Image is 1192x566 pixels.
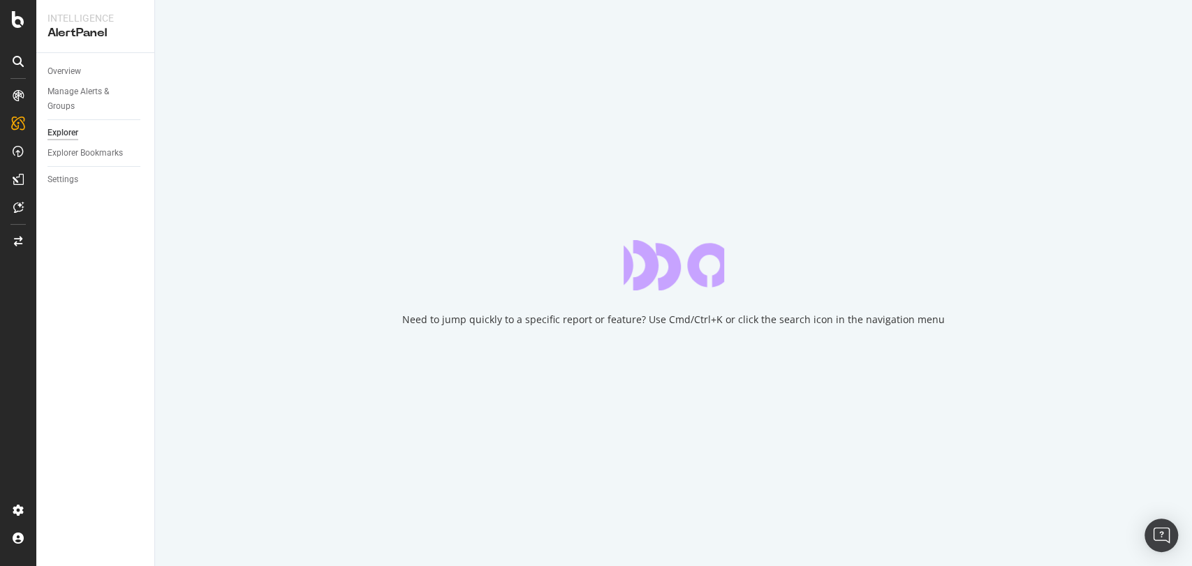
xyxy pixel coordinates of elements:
div: animation [624,240,724,290]
a: Settings [47,172,145,187]
div: Settings [47,172,78,187]
div: Overview [47,64,81,79]
div: Explorer Bookmarks [47,146,123,161]
div: Manage Alerts & Groups [47,84,131,114]
a: Explorer Bookmarks [47,146,145,161]
a: Overview [47,64,145,79]
div: Need to jump quickly to a specific report or feature? Use Cmd/Ctrl+K or click the search icon in ... [402,313,945,327]
a: Manage Alerts & Groups [47,84,145,114]
div: Intelligence [47,11,143,25]
div: Explorer [47,126,78,140]
a: Explorer [47,126,145,140]
div: AlertPanel [47,25,143,41]
div: Open Intercom Messenger [1145,519,1178,552]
